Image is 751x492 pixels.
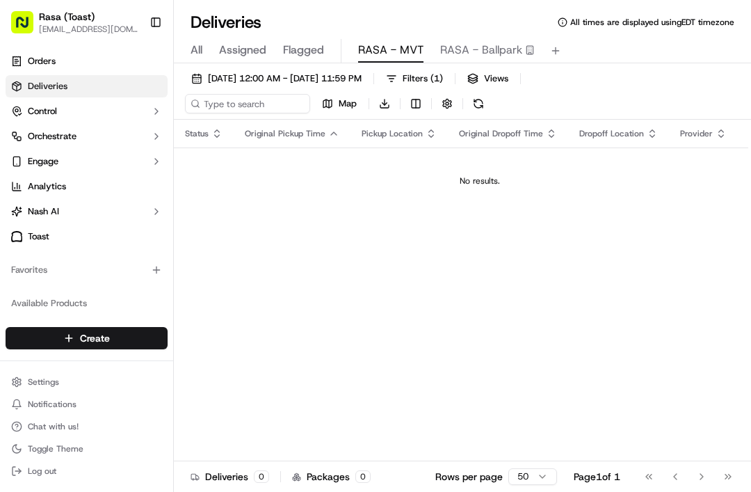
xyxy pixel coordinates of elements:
img: Jonathan Racinos [14,240,36,262]
span: Dropoff Location [579,128,644,139]
button: [DATE] 12:00 AM - [DATE] 11:59 PM [185,69,368,88]
span: [DATE] 12:00 AM - [DATE] 11:59 PM [208,72,362,85]
button: Orchestrate [6,125,168,148]
button: See all [216,178,253,195]
span: Analytics [28,180,66,193]
button: Notifications [6,395,168,414]
div: 💻 [118,312,129,324]
input: Got a question? Start typing here... [36,90,250,104]
span: Pylon [138,345,168,356]
img: 1724597045416-56b7ee45-8013-43a0-a6f9-03cb97ddad50 [29,133,54,158]
a: 💻API Documentation [112,305,229,331]
span: All [191,42,202,58]
span: Pickup Location [362,128,423,139]
span: Settings [28,376,59,388]
a: 📗Knowledge Base [8,305,112,331]
button: Toggle Theme [6,439,168,459]
span: Filters [403,72,443,85]
span: RASA - MVT [358,42,423,58]
span: Nash AI [28,205,59,218]
span: Toggle Theme [28,443,83,454]
span: • [115,253,120,264]
button: Chat with us! [6,417,168,436]
a: Powered byPylon [98,344,168,356]
button: Refresh [469,94,488,113]
span: Map [339,97,357,110]
span: Views [484,72,508,85]
img: Nash [14,14,42,42]
img: Toast logo [11,231,22,241]
button: Rasa (Toast) [39,10,95,24]
span: Knowledge Base [28,311,106,325]
span: RASA - Ballpark [440,42,522,58]
div: Favorites [6,259,168,281]
button: Log out [6,461,168,481]
span: Flagged [283,42,324,58]
span: API Documentation [131,311,223,325]
div: Page 1 of 1 [574,470,620,484]
span: Orchestrate [28,130,76,143]
span: Status [185,128,209,139]
button: Control [6,100,168,122]
span: Log out [28,466,56,477]
span: All times are displayed using EDT timezone [570,17,734,28]
button: Views [461,69,515,88]
span: Orders [28,55,56,68]
button: Create [6,327,168,349]
button: Nash AI [6,200,168,223]
div: Available Products [6,292,168,315]
span: [DATE] [123,216,152,227]
span: • [115,216,120,227]
div: 📗 [14,312,25,324]
a: Analytics [6,175,168,198]
button: Filters(1) [380,69,449,88]
span: [PERSON_NAME] [43,253,113,264]
span: [DATE] [123,253,152,264]
span: Engage [28,155,58,168]
div: Past conversations [14,181,93,192]
div: Deliveries [191,470,269,484]
div: Start new chat [63,133,228,147]
button: Rasa (Toast)[EMAIL_ADDRESS][DOMAIN_NAME] [6,6,144,39]
span: Original Pickup Time [245,128,325,139]
span: Toast [28,230,49,243]
span: Notifications [28,399,76,410]
div: 0 [355,470,371,483]
span: Create [80,331,110,345]
div: 0 [254,470,269,483]
button: Settings [6,372,168,392]
span: Control [28,105,57,118]
span: Assigned [219,42,266,58]
p: Rows per page [435,470,503,484]
h1: Deliveries [191,11,261,33]
button: Engage [6,150,168,173]
a: Toast [6,225,168,248]
span: Chat with us! [28,421,79,432]
div: Packages [292,470,371,484]
div: We're available if you need us! [63,147,191,158]
button: Map [316,94,363,113]
input: Type to search [185,94,310,113]
span: [PERSON_NAME] [43,216,113,227]
img: Jonathan Racinos [14,203,36,225]
span: Provider [680,128,713,139]
span: ( 1 ) [430,72,443,85]
a: Orders [6,50,168,72]
p: Welcome 👋 [14,56,253,78]
img: 1736555255976-a54dd68f-1ca7-489b-9aae-adbdc363a1c4 [14,133,39,158]
span: Original Dropoff Time [459,128,543,139]
a: Deliveries [6,75,168,97]
span: Deliveries [28,80,67,93]
button: Start new chat [236,137,253,154]
button: [EMAIL_ADDRESS][DOMAIN_NAME] [39,24,138,35]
